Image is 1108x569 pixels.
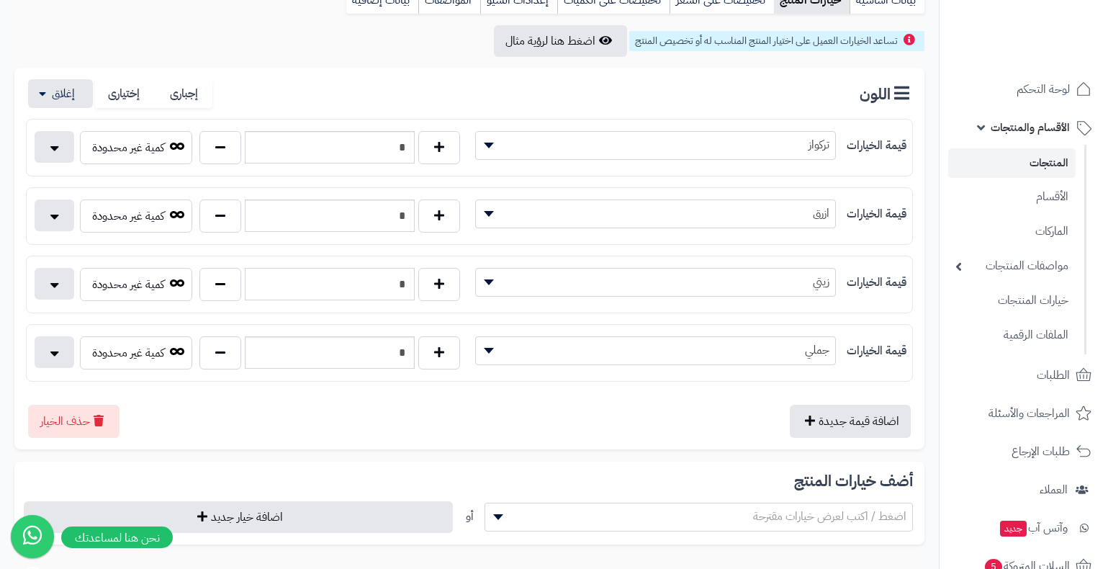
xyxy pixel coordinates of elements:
[948,396,1099,431] a: المراجعات والأسئلة
[790,405,911,438] button: اضافة قيمة جديدة
[948,72,1099,107] a: لوحة التحكم
[948,148,1076,178] a: المنتجات
[475,336,836,365] span: جملي
[494,25,627,57] button: اضغط هنا لرؤية مثال
[466,503,474,531] div: أو
[154,79,213,109] label: إجبارى
[26,473,913,490] h3: أضف خيارات المنتج
[847,138,906,154] label: قيمة الخيارات
[1012,442,1070,462] span: طلبات الإرجاع
[948,285,1076,316] a: خيارات المنتجات
[991,117,1070,138] span: الأقسام والمنتجات
[948,472,1099,507] a: العملاء
[28,405,120,438] button: حذف الخيار
[847,343,906,359] label: قيمة الخيارات
[948,434,1099,469] a: طلبات الإرجاع
[1037,365,1070,385] span: الطلبات
[635,33,898,48] span: تساعد الخيارات العميل على اختيار المنتج المناسب له أو تخصيص المنتج
[948,182,1076,212] a: الأقسام
[948,511,1099,545] a: وآتس آبجديد
[999,518,1068,538] span: وآتس آب
[475,200,836,228] span: ازرق
[860,84,913,103] h3: اللون
[847,274,906,291] label: قيمة الخيارات
[948,320,1076,351] a: الملفات الرقمية
[948,216,1076,247] a: الماركات
[476,271,835,292] span: زيتي
[988,403,1070,424] span: المراجعات والأسئلة
[24,501,453,533] button: اضافة خيار جديد
[847,206,906,223] label: قيمة الخيارات
[95,79,154,109] label: إختيارى
[948,358,1099,393] a: الطلبات
[476,202,835,224] span: ازرق
[1000,521,1027,537] span: جديد
[948,251,1076,282] a: مواصفات المنتجات
[475,268,836,297] span: زيتي
[1017,79,1070,99] span: لوحة التحكم
[753,508,906,525] span: اضغط / اكتب لعرض خيارات مقترحة
[1040,480,1068,500] span: العملاء
[475,131,836,160] span: تركواز
[476,134,835,156] span: تركواز
[476,339,835,361] span: جملي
